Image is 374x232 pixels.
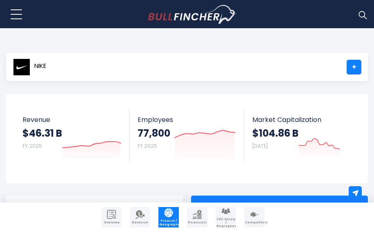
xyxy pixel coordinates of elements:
[129,108,244,161] a: Employees 77,800 FY 2025
[216,207,236,227] a: Company Employees
[187,207,207,227] a: Company Financials
[244,108,359,161] a: Market Capitalization $104.86 B [DATE]
[22,127,62,140] strong: $46.31 B
[138,116,236,124] span: Employees
[101,207,122,227] a: Company Overview
[148,5,236,24] img: Bullfincher logo
[13,59,30,76] img: NKE logo
[130,207,150,227] a: Company Revenue
[148,5,236,24] a: Go to homepage
[102,221,121,224] span: Overview
[216,218,235,228] span: CEO Salary / Employees
[131,221,149,224] span: Revenue
[245,221,264,224] span: Competitors
[13,60,47,74] a: NIKE
[14,108,129,161] a: Revenue $46.31 B FY 2025
[191,196,368,215] div: Revenue breakdown by Geography
[244,207,265,227] a: Company Competitors
[22,116,121,124] span: Revenue
[6,196,183,215] div: Revenue breakdown by Products & Services
[159,219,178,226] span: Product / Geography
[158,207,179,227] a: Company Product/Geography
[252,127,298,140] strong: $104.86 B
[252,142,268,149] small: [DATE]
[188,221,207,224] span: Financials
[138,127,170,140] strong: 77,800
[34,63,46,70] span: NIKE
[347,60,361,74] a: +
[252,116,351,124] span: Market Capitalization
[138,142,157,149] small: FY 2025
[22,142,42,149] small: FY 2025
